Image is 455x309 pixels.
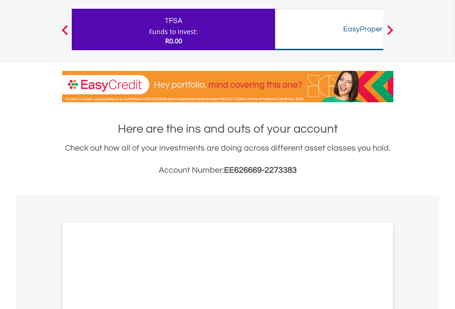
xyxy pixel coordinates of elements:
[381,29,399,39] button: Next
[56,29,74,39] button: Previous
[149,27,198,36] div: Funds to invest:
[224,166,297,175] span: EE626669-2273383
[62,142,393,177] div: Check out how all of your investments are doing across different asset classes you hold.
[62,71,393,102] img: EasyCredit Promotion Banner
[62,121,393,137] h1: Here are the ins and outs of your account
[77,14,270,27] div: TFSA
[62,164,393,177] h3: Account Number:
[165,36,182,45] span: R0.00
